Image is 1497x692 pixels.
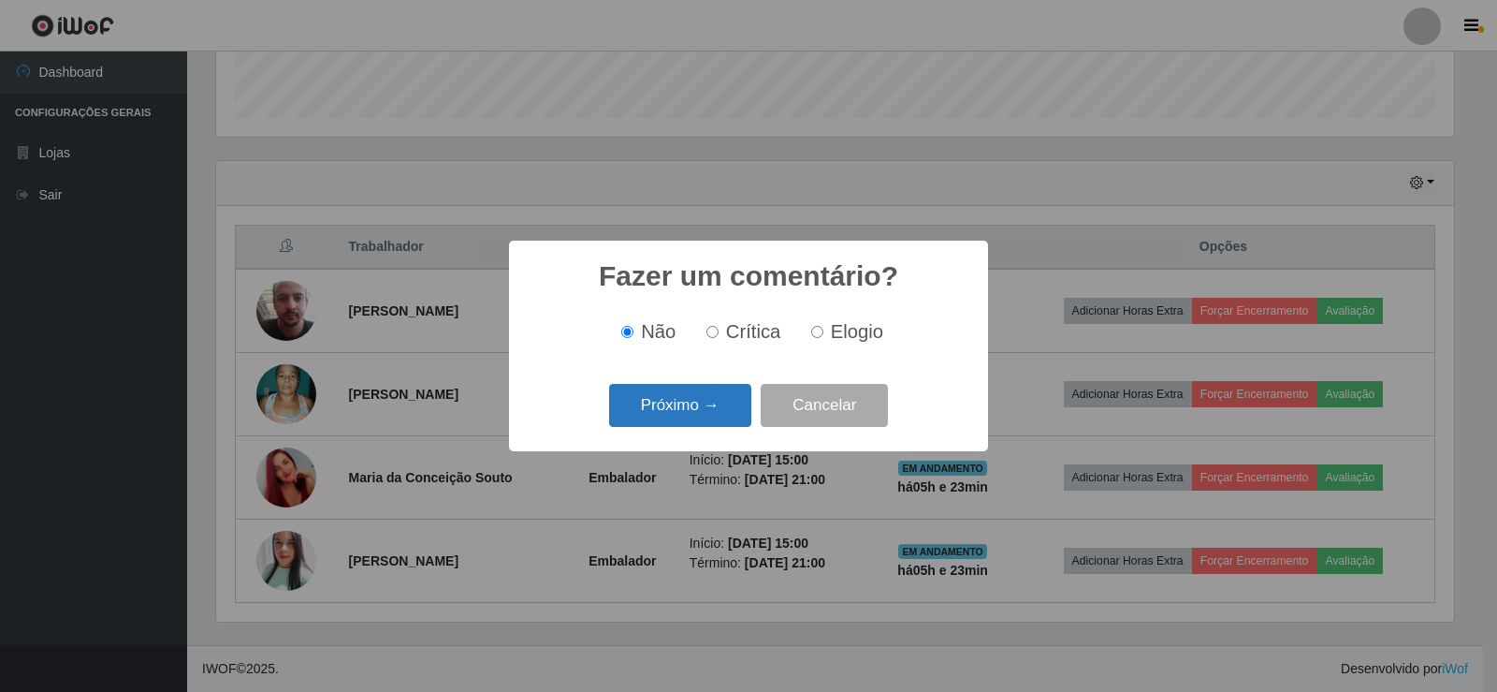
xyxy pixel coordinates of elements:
[706,326,719,338] input: Crítica
[726,321,781,342] span: Crítica
[761,384,888,428] button: Cancelar
[599,259,898,293] h2: Fazer um comentário?
[831,321,883,342] span: Elogio
[811,326,823,338] input: Elogio
[641,321,676,342] span: Não
[621,326,633,338] input: Não
[609,384,751,428] button: Próximo →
